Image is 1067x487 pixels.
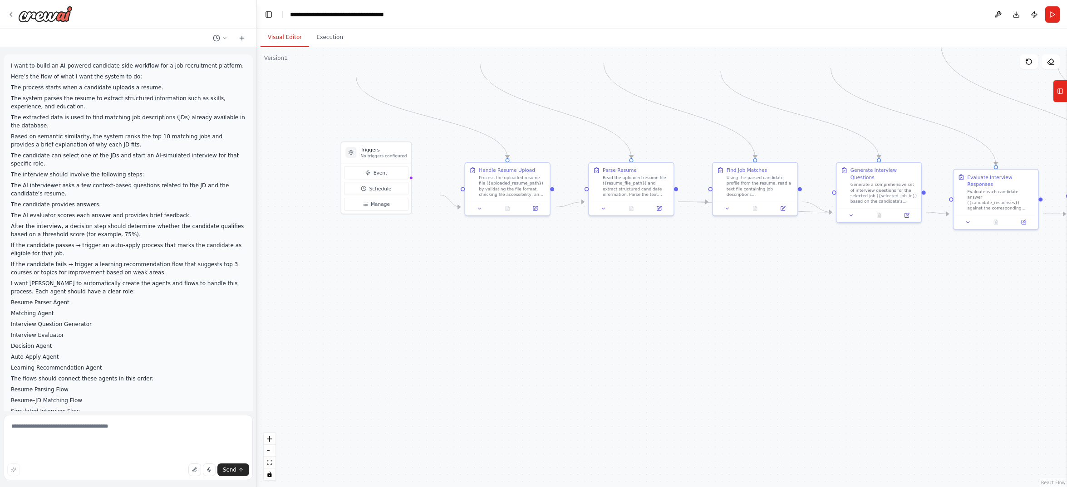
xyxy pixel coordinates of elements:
button: Open in side panel [647,205,671,213]
button: Send [217,463,249,476]
button: fit view [264,457,275,468]
g: Edge from 08863d64-a968-430a-b8e3-e5d9a32e61e1 to 513e8ee3-0d1d-4141-aebf-350499dc7a12 [1043,210,1066,217]
p: If the candidate passes → trigger an auto-apply process that marks the candidate as eligible for ... [11,241,246,258]
p: The candidate provides answers. [11,200,246,209]
button: Improve this prompt [7,463,20,476]
div: Parse Resume [603,167,637,174]
button: Schedule [344,182,408,195]
p: No triggers configured [361,153,407,159]
p: Matching Agent [11,309,246,317]
div: Evaluate each candidate answer ({candidate_responses}) against the corresponding interview questi... [967,189,1034,211]
div: Handle Resume Upload [479,167,535,174]
g: Edge from 60b356b4-87fa-4420-88bb-5112e5e883e8 to 08aa8048-419f-40fb-85df-c3f00466a632 [555,199,585,211]
p: The process starts when a candidate uploads a resume. [11,83,246,92]
nav: breadcrumb [290,10,384,19]
button: Open in side panel [523,205,547,213]
div: React Flow controls [264,433,275,480]
p: Learning Recommendation Agent [11,364,246,372]
g: Edge from 0716989c-757d-4b68-8614-25c4a64f0ba4 to 08863d64-a968-430a-b8e3-e5d9a32e61e1 [926,209,949,217]
p: If the candidate fails → trigger a learning recommendation flow that suggests top 3 courses or to... [11,260,246,277]
button: No output available [493,205,522,213]
button: Switch to previous chat [209,33,231,44]
p: Resume Parsing Flow [11,385,246,394]
button: Hide left sidebar [262,8,275,21]
button: zoom in [264,433,275,445]
h3: Triggers [361,146,407,153]
div: Evaluate Interview ResponsesEvaluate each candidate answer ({candidate_responses}) against the co... [953,169,1039,230]
button: No output available [865,211,894,219]
button: Open in side panel [1012,218,1035,226]
div: Read the uploaded resume file ({resume_file_path}) and extract structured candidate information. ... [603,175,669,197]
div: Find Job MatchesUsing the parsed candidate profile from the resume, read a text file containing j... [712,162,798,216]
button: No output available [617,205,646,213]
div: Generate Interview QuestionsGenerate a comprehensive set of interview questions for the selected ... [836,162,922,223]
button: Open in side panel [895,211,919,219]
button: Click to speak your automation idea [203,463,216,476]
button: Manage [344,198,408,211]
span: Send [223,466,236,473]
div: Generate a comprehensive set of interview questions for the selected job ({selected_job_id}) base... [851,182,917,204]
button: Upload files [188,463,201,476]
img: Logo [18,6,73,22]
g: Edge from 6f60374a-75ff-4472-a1c7-27cd9e9454f3 to 08aa8048-419f-40fb-85df-c3f00466a632 [477,63,635,158]
div: TriggersNo triggers configuredEventScheduleManage [341,141,412,214]
button: toggle interactivity [264,468,275,480]
div: Find Job Matches [727,167,767,174]
p: The system parses the resume to extract structured information such as skills, experience, and ed... [11,94,246,111]
span: Event [374,169,387,176]
p: I want to build an AI-powered candidate-side workflow for a job recruitment platform. [11,62,246,70]
p: The interview should involve the following steps: [11,170,246,179]
div: Handle Resume UploadProcess the uploaded resume file ({uploaded_resume_path}) by validating the f... [464,162,550,216]
p: Interview Evaluator [11,331,246,339]
button: Execution [309,28,350,47]
p: Based on semantic similarity, the system ranks the top 10 matching jobs and provides a brief expl... [11,132,246,149]
g: Edge from 4b1f3147-37a6-4105-9d27-6b47b1fbd7e8 to 60b356b4-87fa-4420-88bb-5112e5e883e8 [353,77,511,158]
p: The flows should connect these agents in this order: [11,375,246,383]
p: Resume Parser Agent [11,298,246,307]
p: I want [PERSON_NAME] to automatically create the agents and flows to handle this process. Each ag... [11,279,246,296]
g: Edge from triggers to 60b356b4-87fa-4420-88bb-5112e5e883e8 [440,192,461,210]
p: Decision Agent [11,342,246,350]
p: The AI evaluator scores each answer and provides brief feedback. [11,211,246,219]
button: Start a new chat [235,33,249,44]
div: Evaluate Interview Responses [967,174,1034,187]
p: Resume–JD Matching Flow [11,396,246,404]
button: zoom out [264,445,275,457]
button: No output available [981,218,1010,226]
a: React Flow attribution [1041,480,1066,485]
g: Edge from 625c223a-674a-4ef1-87a9-6222bdcc9d55 to 0716989c-757d-4b68-8614-25c4a64f0ba4 [802,199,832,216]
p: The extracted data is used to find matching job descriptions (JDs) already available in the datab... [11,113,246,130]
span: Manage [371,201,390,208]
g: Edge from f5495869-1d3f-417c-8a14-5babbcb1e376 to 625c223a-674a-4ef1-87a9-6222bdcc9d55 [600,63,759,158]
button: Visual Editor [261,28,309,47]
div: Process the uploaded resume file ({uploaded_resume_path}) by validating the file format, checking... [479,175,546,197]
p: After the interview, a decision step should determine whether the candidate qualifies based on a ... [11,222,246,239]
div: Version 1 [264,54,288,62]
g: Edge from 7f53cbb8-597c-4068-a14b-9fa3f262efe8 to 08863d64-a968-430a-b8e3-e5d9a32e61e1 [827,68,999,165]
p: The candidate can select one of the JDs and start an AI-simulated interview for that specific role. [11,151,246,168]
button: No output available [741,205,770,213]
div: Parse ResumeRead the uploaded resume file ({resume_file_path}) and extract structured candidate i... [588,162,674,216]
p: Simulated Interview Flow [11,407,246,415]
p: Interview Question Generator [11,320,246,328]
button: Event [344,166,408,180]
p: The AI interviewer asks a few context-based questions related to the JD and the candidate’s resume. [11,181,246,198]
span: Schedule [369,185,392,192]
p: Auto-Apply Agent [11,353,246,361]
button: Open in side panel [771,205,795,213]
g: Edge from b5268776-e0f1-41f0-8370-401962915777 to 0716989c-757d-4b68-8614-25c4a64f0ba4 [717,71,882,158]
div: Generate Interview Questions [851,167,917,180]
p: Here’s the flow of what I want the system to do: [11,73,246,81]
div: Using the parsed candidate profile from the resume, read a text file containing job descriptions ... [727,175,793,197]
